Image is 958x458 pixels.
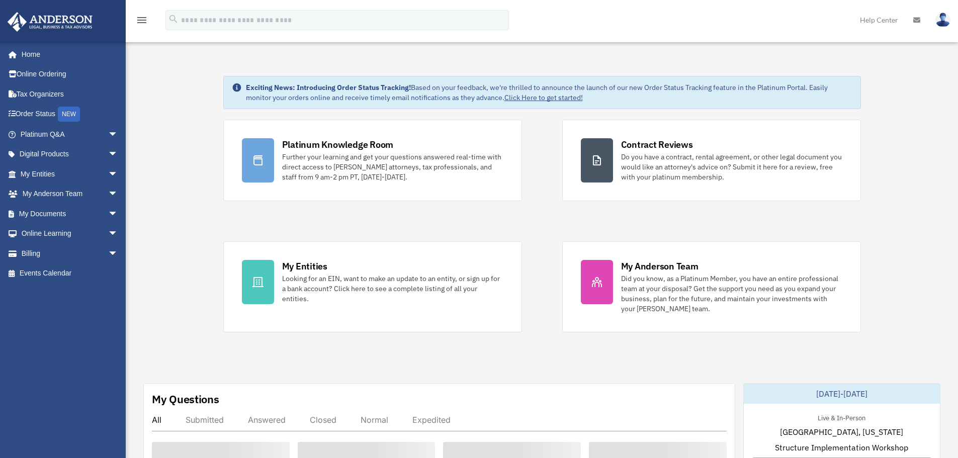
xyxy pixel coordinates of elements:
div: Submitted [186,415,224,425]
div: All [152,415,161,425]
a: Order StatusNEW [7,104,133,125]
a: Online Learningarrow_drop_down [7,224,133,244]
a: Digital Productsarrow_drop_down [7,144,133,164]
span: arrow_drop_down [108,204,128,224]
span: arrow_drop_down [108,144,128,165]
a: Home [7,44,128,64]
img: Anderson Advisors Platinum Portal [5,12,96,32]
a: Contract Reviews Do you have a contract, rental agreement, or other legal document you would like... [562,120,861,201]
a: Events Calendar [7,263,133,284]
div: [DATE]-[DATE] [744,384,940,404]
span: arrow_drop_down [108,124,128,145]
div: Answered [248,415,286,425]
div: NEW [58,107,80,122]
span: arrow_drop_down [108,184,128,205]
a: Tax Organizers [7,84,133,104]
div: Expedited [412,415,451,425]
div: Further your learning and get your questions answered real-time with direct access to [PERSON_NAM... [282,152,503,182]
div: Looking for an EIN, want to make an update to an entity, or sign up for a bank account? Click her... [282,273,503,304]
span: arrow_drop_down [108,224,128,244]
a: My Entitiesarrow_drop_down [7,164,133,184]
div: Normal [361,415,388,425]
div: My Anderson Team [621,260,699,272]
div: Did you know, as a Platinum Member, you have an entire professional team at your disposal? Get th... [621,273,842,314]
i: menu [136,14,148,26]
a: Billingarrow_drop_down [7,243,133,263]
span: arrow_drop_down [108,243,128,264]
span: arrow_drop_down [108,164,128,185]
div: Live & In-Person [810,412,874,422]
div: Do you have a contract, rental agreement, or other legal document you would like an attorney's ad... [621,152,842,182]
a: Platinum Q&Aarrow_drop_down [7,124,133,144]
a: My Anderson Teamarrow_drop_down [7,184,133,204]
a: My Anderson Team Did you know, as a Platinum Member, you have an entire professional team at your... [562,241,861,332]
div: Closed [310,415,336,425]
a: Platinum Knowledge Room Further your learning and get your questions answered real-time with dire... [223,120,522,201]
img: User Pic [935,13,950,27]
a: menu [136,18,148,26]
span: Structure Implementation Workshop [775,441,908,453]
a: My Entities Looking for an EIN, want to make an update to an entity, or sign up for a bank accoun... [223,241,522,332]
a: Click Here to get started! [504,93,583,102]
div: Contract Reviews [621,138,693,151]
strong: Exciting News: Introducing Order Status Tracking! [246,83,411,92]
a: My Documentsarrow_drop_down [7,204,133,224]
i: search [168,14,179,25]
a: Online Ordering [7,64,133,84]
div: My Entities [282,260,327,272]
div: Platinum Knowledge Room [282,138,394,151]
div: Based on your feedback, we're thrilled to announce the launch of our new Order Status Tracking fe... [246,82,852,103]
span: [GEOGRAPHIC_DATA], [US_STATE] [780,426,903,438]
div: My Questions [152,392,219,407]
